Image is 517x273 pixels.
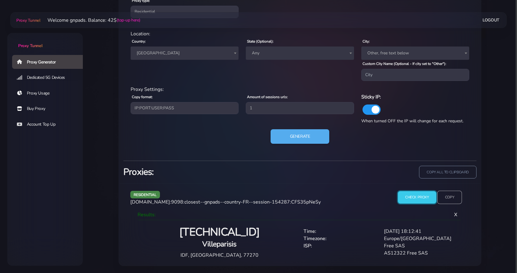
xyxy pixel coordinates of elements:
div: Proxy Settings: [127,86,473,93]
label: Custom City Name (Optional - If city set to "Other"): [363,61,446,66]
h2: [TECHNICAL_ID] [142,225,296,239]
div: Free SAS [380,242,461,249]
h3: Proxies: [123,166,296,178]
label: Amount of sessions urls: [247,94,288,100]
a: Proxy Tunnel [15,15,40,25]
div: Europe/[GEOGRAPHIC_DATA] [380,235,461,242]
label: City: [363,39,370,44]
span: When turned OFF the IP will change for each request. [361,118,463,124]
a: Proxy Tunnel [7,33,83,49]
input: Copy [437,191,462,204]
a: (top-up here) [117,17,140,23]
button: Generate [271,129,330,144]
div: Time: [300,228,380,235]
div: ISP: [300,242,380,249]
span: IDF, [GEOGRAPHIC_DATA], 77270 [180,252,258,259]
h6: Sticky IP: [361,93,469,101]
span: Proxy Tunnel [18,43,42,49]
input: City [361,69,469,81]
a: Buy Proxy [12,102,88,116]
span: X [449,207,462,223]
input: copy all to clipboard [419,166,476,179]
span: Other, free text below [365,49,466,57]
div: AS12322 Free SAS [380,249,461,257]
div: Location: [127,30,473,37]
span: [DOMAIN_NAME]:9098:closest--gnpads--country-FR--session-154287:CFS35pNeSy [130,199,321,205]
span: Any [249,49,350,57]
span: France [134,49,235,57]
span: Any [246,47,354,60]
span: Other, free text below [361,47,469,60]
span: Proxy Tunnel [16,18,40,23]
a: Proxy Usage [12,86,88,100]
span: residential [130,191,160,198]
a: Proxy Generator [12,55,88,69]
a: Dedicated 5G Devices [12,71,88,85]
iframe: Webchat Widget [488,244,509,265]
label: Copy format: [132,94,153,100]
h4: Villeparisis [142,239,296,249]
input: Check Proxy [398,191,436,204]
li: Welcome gnpads. Balance: 42$ [40,17,140,24]
label: State (Optional): [247,39,274,44]
div: Timezone: [300,235,380,242]
span: Results: [138,211,156,218]
div: [DATE] 18:12:41 [380,228,461,235]
span: France [131,47,239,60]
label: Country: [132,39,146,44]
a: Logout [483,14,499,26]
a: Account Top Up [12,117,88,131]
